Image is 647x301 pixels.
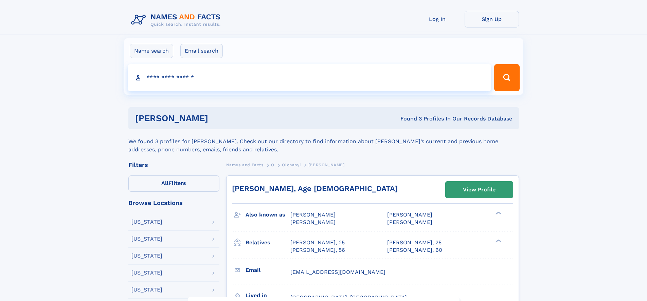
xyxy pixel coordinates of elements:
[246,237,290,248] h3: Relatives
[290,219,336,225] span: [PERSON_NAME]
[128,129,519,154] div: We found 3 profiles for [PERSON_NAME]. Check out our directory to find information about [PERSON_...
[246,264,290,276] h3: Email
[387,246,442,254] a: [PERSON_NAME], 60
[226,161,264,169] a: Names and Facts
[308,163,345,167] span: [PERSON_NAME]
[290,269,385,275] span: [EMAIL_ADDRESS][DOMAIN_NAME]
[494,211,502,215] div: ❯
[128,200,219,206] div: Browse Locations
[463,182,496,197] div: View Profile
[271,163,274,167] span: O
[282,163,301,167] span: Olchanyi
[387,239,442,246] a: [PERSON_NAME], 25
[131,270,162,276] div: [US_STATE]
[246,209,290,221] h3: Also known as
[494,239,502,243] div: ❯
[131,219,162,225] div: [US_STATE]
[494,64,519,91] button: Search Button
[128,11,226,29] img: Logo Names and Facts
[128,64,491,91] input: search input
[290,246,345,254] a: [PERSON_NAME], 56
[130,44,173,58] label: Name search
[180,44,223,58] label: Email search
[290,294,407,301] span: [GEOGRAPHIC_DATA], [GEOGRAPHIC_DATA]
[161,180,168,186] span: All
[465,11,519,27] a: Sign Up
[304,115,512,123] div: Found 3 Profiles In Our Records Database
[271,161,274,169] a: O
[290,239,345,246] a: [PERSON_NAME], 25
[131,253,162,259] div: [US_STATE]
[131,236,162,242] div: [US_STATE]
[387,219,432,225] span: [PERSON_NAME]
[446,182,513,198] a: View Profile
[128,175,219,192] label: Filters
[282,161,301,169] a: Olchanyi
[232,184,398,193] a: [PERSON_NAME], Age [DEMOGRAPHIC_DATA]
[131,287,162,293] div: [US_STATE]
[387,211,432,218] span: [PERSON_NAME]
[410,11,465,27] a: Log In
[128,162,219,168] div: Filters
[135,114,304,123] h1: [PERSON_NAME]
[290,211,336,218] span: [PERSON_NAME]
